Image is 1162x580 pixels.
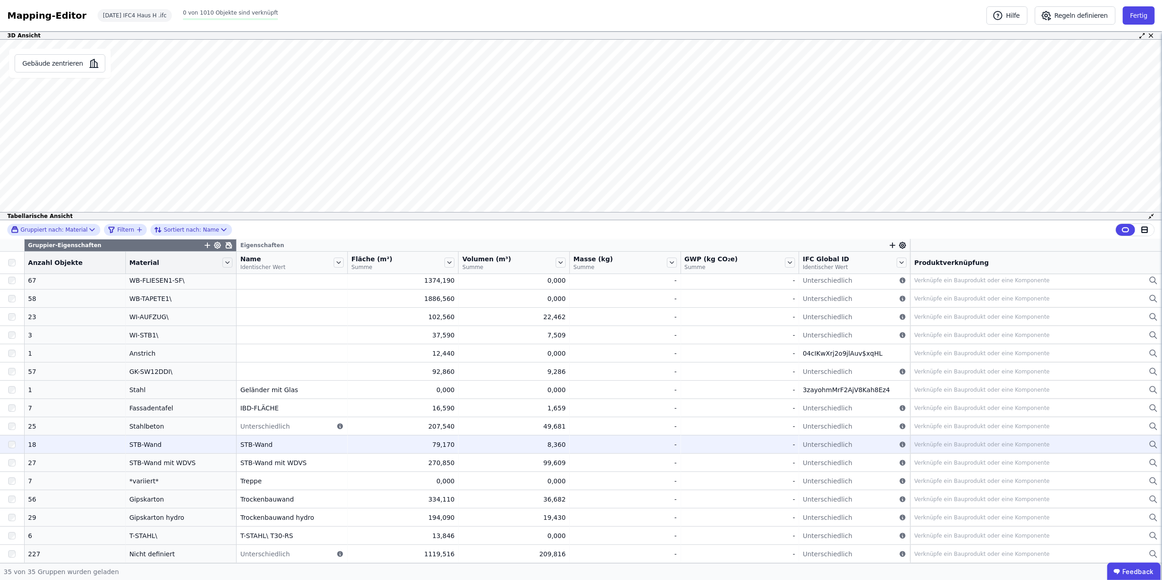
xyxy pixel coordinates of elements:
[129,312,233,321] div: WI-AUFZUG\
[28,312,122,321] div: 23
[28,258,83,267] span: Anzahl Objekte
[28,495,122,504] div: 56
[28,531,122,540] div: 6
[351,349,455,358] div: 12,440
[914,295,1050,302] div: Verknüpfe ein Bauprodukt oder eine Komponente
[351,264,392,271] span: Summe
[914,277,1050,284] div: Verknüpfe ein Bauprodukt oder eine Komponente
[803,422,852,431] span: Unterschiedlich
[462,458,566,467] div: 99,609
[685,294,795,303] div: -
[685,404,795,413] div: -
[1123,6,1155,25] button: Fertig
[108,224,143,235] button: filter_by
[7,9,87,22] div: Mapping-Editor
[685,331,795,340] div: -
[573,254,613,264] span: Masse (kg)
[986,6,1028,25] button: Hilfe
[240,495,344,504] div: Trockenbauwand
[28,349,122,358] div: 1
[351,404,455,413] div: 16,590
[573,495,677,504] div: -
[685,440,795,449] div: -
[462,404,566,413] div: 1,659
[240,440,344,449] div: STB-Wand
[803,495,852,504] span: Unterschiedlich
[462,367,566,376] div: 9,286
[240,242,284,249] span: Eigenschaften
[129,258,160,267] span: Material
[21,226,63,233] span: Gruppiert nach:
[573,385,677,394] div: -
[803,458,852,467] span: Unterschiedlich
[462,513,566,522] div: 19,430
[240,476,344,486] div: Treppe
[183,10,278,16] span: 0 von 1010 Objekte sind verknüpft
[129,294,233,303] div: WB-TAPETE1\
[914,313,1050,321] div: Verknüpfe ein Bauprodukt oder eine Komponente
[351,476,455,486] div: 0,000
[129,458,233,467] div: STB-Wand mit WDVS
[351,513,455,522] div: 194,090
[351,549,455,559] div: 1119,516
[685,476,795,486] div: -
[240,531,344,540] div: T-STAHL\ T30-RS
[803,254,849,264] span: IFC Global ID
[240,422,290,431] span: Unterschiedlich
[129,349,233,358] div: Anstrich
[98,9,172,22] div: [DATE] IFC4 Haus H .ifc
[28,549,122,559] div: 227
[573,294,677,303] div: -
[240,549,290,559] span: Unterschiedlich
[15,54,105,72] button: Gebäude zentrieren
[462,422,566,431] div: 49,681
[914,404,1050,412] div: Verknüpfe ein Bauprodukt oder eine Komponente
[685,531,795,540] div: -
[803,385,906,394] div: 3zayohmMrF2AjV8Kah8Ez4
[573,440,677,449] div: -
[914,258,1158,267] div: Produktverknüpfung
[462,440,566,449] div: 8,360
[351,531,455,540] div: 13,846
[28,385,122,394] div: 1
[803,531,852,540] span: Unterschiedlich
[685,458,795,467] div: -
[803,264,849,271] span: Identischer Wert
[803,404,852,413] span: Unterschiedlich
[803,312,852,321] span: Unterschiedlich
[573,367,677,376] div: -
[462,264,511,271] span: Summe
[573,422,677,431] div: -
[803,513,852,522] span: Unterschiedlich
[685,513,795,522] div: -
[129,549,233,559] div: Nicht definiert
[914,532,1050,539] div: Verknüpfe ein Bauprodukt oder eine Komponente
[240,254,285,264] span: Name
[129,440,233,449] div: STB-Wand
[117,226,134,233] span: Filtern
[685,264,738,271] span: Summe
[462,531,566,540] div: 0,000
[351,422,455,431] div: 207,540
[914,368,1050,375] div: Verknüpfe ein Bauprodukt oder eine Komponente
[351,367,455,376] div: 92,860
[914,331,1050,339] div: Verknüpfe ein Bauprodukt oder eine Komponente
[129,531,233,540] div: T-STAHL\
[351,312,455,321] div: 102,560
[685,254,738,264] span: GWP (kg CO₂e)
[28,276,122,285] div: 67
[462,331,566,340] div: 7,509
[164,226,201,233] span: Sortiert nach:
[573,264,613,271] span: Summe
[462,312,566,321] div: 22,462
[803,367,852,376] span: Unterschiedlich
[914,441,1050,448] div: Verknüpfe ein Bauprodukt oder eine Komponente
[685,422,795,431] div: -
[685,549,795,559] div: -
[914,550,1050,558] div: Verknüpfe ein Bauprodukt oder eine Komponente
[28,422,122,431] div: 25
[129,495,233,504] div: Gipskarton
[240,404,344,413] div: IBD-FLÄCHE
[129,385,233,394] div: Stahl
[573,549,677,559] div: -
